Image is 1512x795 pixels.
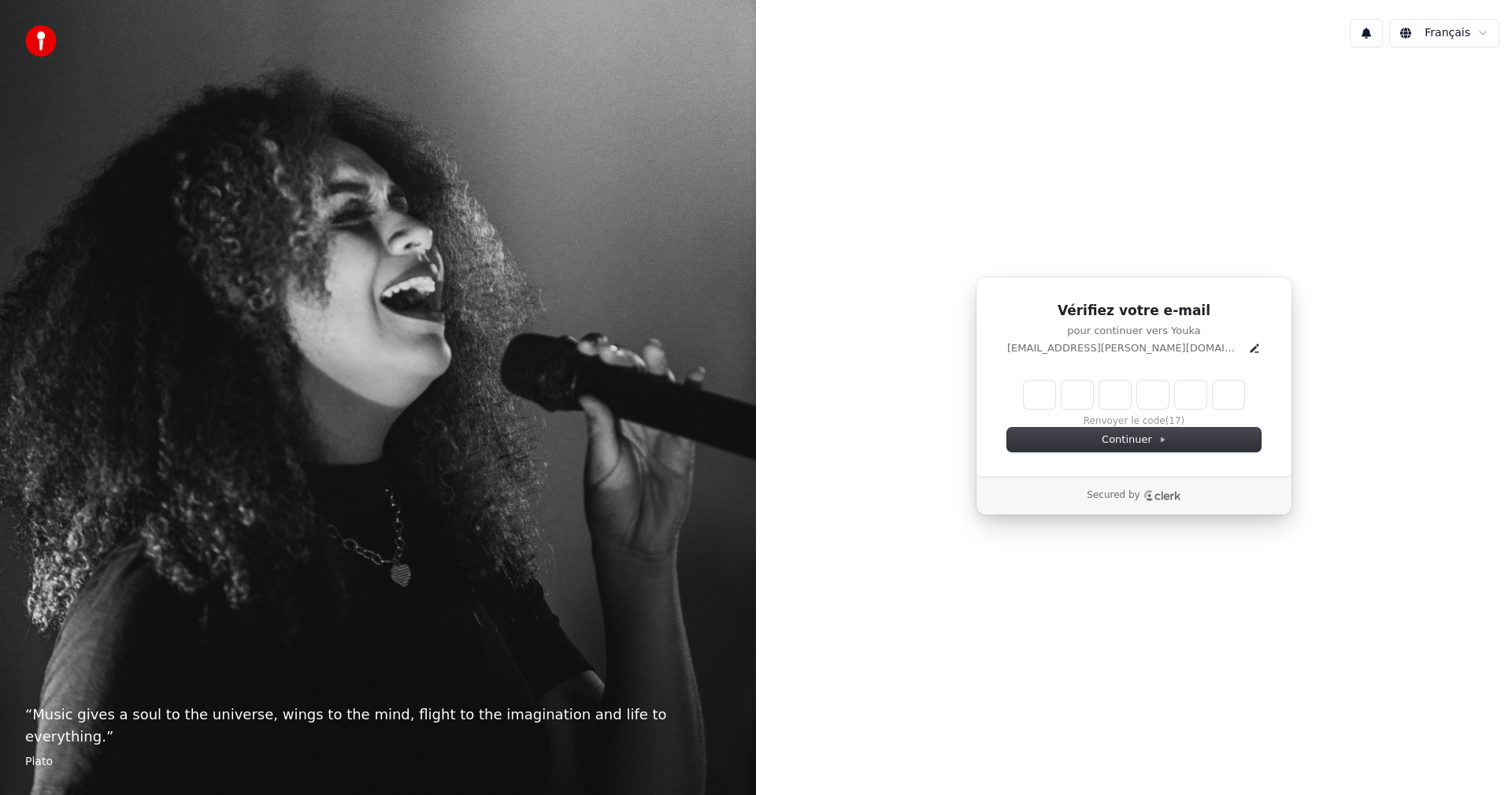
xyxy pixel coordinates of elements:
[1087,489,1140,502] p: Secured by
[1248,342,1261,355] button: Edit
[1102,433,1166,447] span: Continuer
[25,704,731,748] p: “ Music gives a soul to the universe, wings to the mind, flight to the imagination and life to ev...
[1007,324,1261,338] p: pour continuer vers Youka
[25,25,57,57] img: youka
[1007,341,1242,355] p: [EMAIL_ADDRESS][PERSON_NAME][DOMAIN_NAME]
[25,754,731,770] footer: Plato
[1007,428,1261,451] button: Continuer
[1024,381,1244,409] input: Enter verification code
[1007,302,1261,321] h1: Vérifiez votre e-mail
[1143,490,1181,501] a: Clerk logo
